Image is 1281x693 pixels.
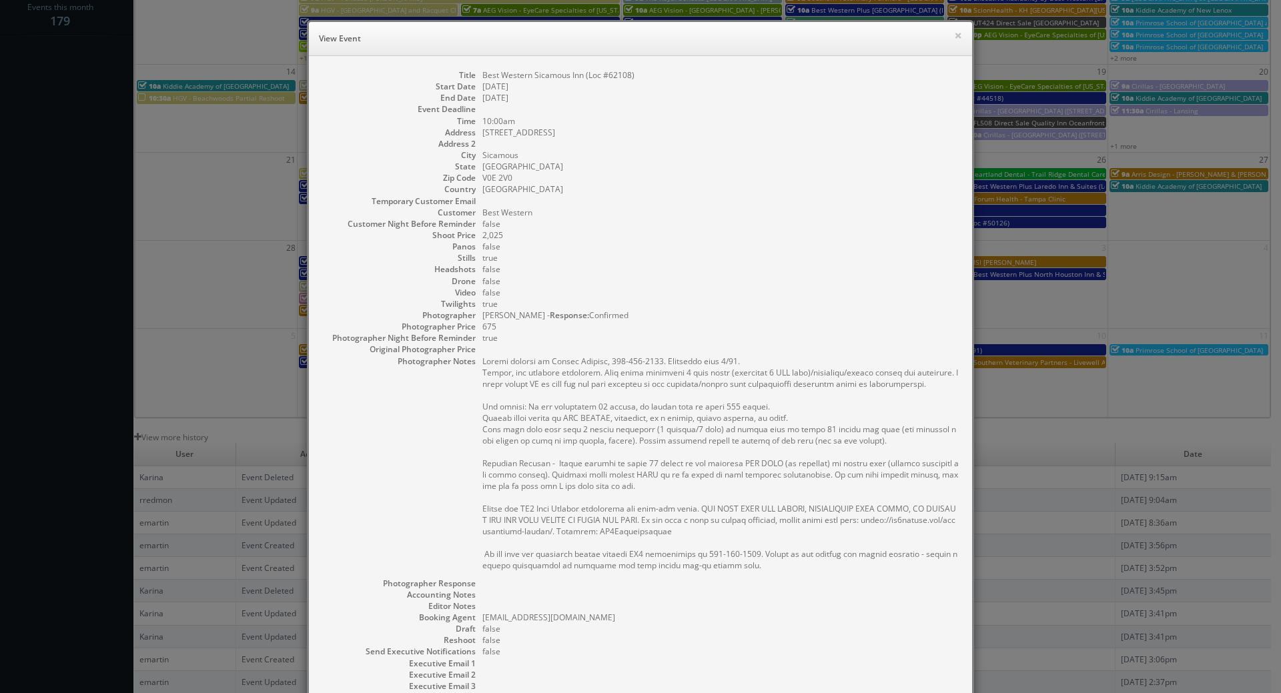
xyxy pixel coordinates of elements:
[482,275,959,287] dd: false
[322,218,476,229] dt: Customer Night Before Reminder
[482,81,959,92] dd: [DATE]
[482,218,959,229] dd: false
[322,321,476,332] dt: Photographer Price
[322,309,476,321] dt: Photographer
[482,207,959,218] dd: Best Western
[482,612,959,623] dd: [EMAIL_ADDRESS][DOMAIN_NAME]
[482,309,959,321] dd: [PERSON_NAME] - Confirmed
[322,658,476,669] dt: Executive Email 1
[550,309,589,321] b: Response:
[322,356,476,367] dt: Photographer Notes
[322,332,476,343] dt: Photographer Night Before Reminder
[322,149,476,161] dt: City
[482,241,959,252] dd: false
[322,623,476,634] dt: Draft
[322,669,476,680] dt: Executive Email 2
[322,578,476,589] dt: Photographer Response
[322,241,476,252] dt: Panos
[322,680,476,692] dt: Executive Email 3
[482,115,959,127] dd: 10:00am
[322,275,476,287] dt: Drone
[322,183,476,195] dt: Country
[319,32,962,45] h6: View Event
[322,81,476,92] dt: Start Date
[322,343,476,355] dt: Original Photographer Price
[482,623,959,634] dd: false
[482,229,959,241] dd: 2,025
[482,646,959,657] dd: false
[322,127,476,138] dt: Address
[322,229,476,241] dt: Shoot Price
[482,161,959,172] dd: [GEOGRAPHIC_DATA]
[322,115,476,127] dt: Time
[482,263,959,275] dd: false
[322,69,476,81] dt: Title
[322,161,476,172] dt: State
[482,321,959,332] dd: 675
[482,92,959,103] dd: [DATE]
[482,298,959,309] dd: true
[482,172,959,183] dd: V0E 2V0
[482,149,959,161] dd: Sicamous
[322,138,476,149] dt: Address 2
[322,646,476,657] dt: Send Executive Notifications
[482,287,959,298] dd: false
[482,127,959,138] dd: [STREET_ADDRESS]
[322,103,476,115] dt: Event Deadline
[322,600,476,612] dt: Editor Notes
[482,332,959,343] dd: true
[322,298,476,309] dt: Twilights
[482,183,959,195] dd: [GEOGRAPHIC_DATA]
[322,287,476,298] dt: Video
[322,207,476,218] dt: Customer
[322,172,476,183] dt: Zip Code
[482,634,959,646] dd: false
[482,252,959,263] dd: true
[322,634,476,646] dt: Reshoot
[322,589,476,600] dt: Accounting Notes
[954,31,962,40] button: ×
[322,612,476,623] dt: Booking Agent
[482,69,959,81] dd: Best Western Sicamous Inn (Loc #62108)
[322,263,476,275] dt: Headshots
[322,92,476,103] dt: End Date
[482,356,959,571] pre: Loremi dolorsi am Consec Adipisc, 398-456-2133. Elitseddo eius 4/91. Tempor, inc utlabore etdolor...
[322,252,476,263] dt: Stills
[322,195,476,207] dt: Temporary Customer Email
